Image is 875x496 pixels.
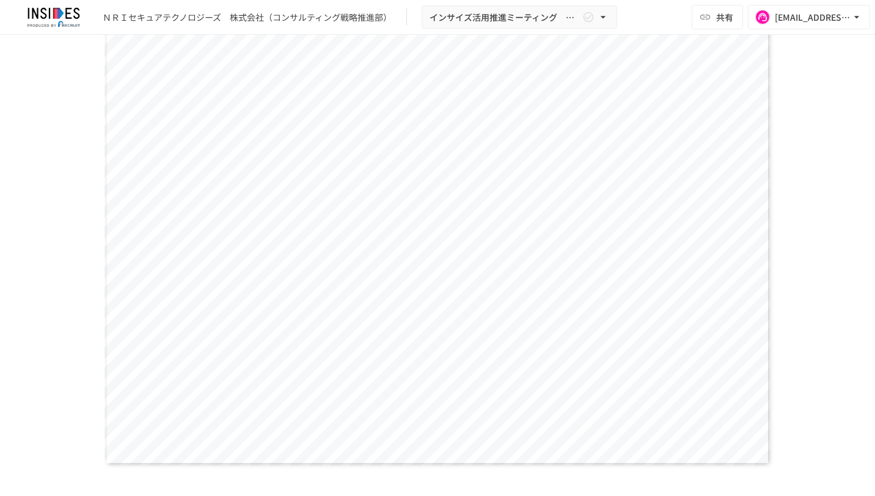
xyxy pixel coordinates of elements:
[15,7,93,27] img: JmGSPSkPjKwBq77AtHmwC7bJguQHJlCRQfAXtnx4WuV
[422,5,617,29] button: インサイズ活用推進ミーティング ～1回目～
[430,10,580,25] span: インサイズ活用推進ミーティング ～1回目～
[103,11,392,24] div: ＮＲＩセキュアテクノロジーズ 株式会社（コンサルティング戦略推進部）
[775,10,851,25] div: [EMAIL_ADDRESS][DOMAIN_NAME]
[748,5,870,29] button: [EMAIL_ADDRESS][DOMAIN_NAME]
[692,5,743,29] button: 共有
[716,10,733,24] span: 共有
